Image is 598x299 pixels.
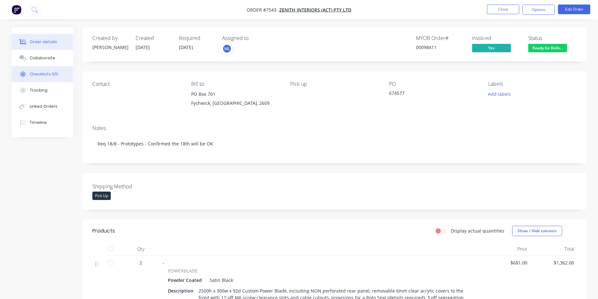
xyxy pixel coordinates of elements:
span: $1,362.00 [532,259,574,266]
button: Order details [12,34,73,50]
div: Pick Up [92,192,111,200]
div: [PERSON_NAME] [92,44,128,51]
div: Required [179,35,214,41]
div: Collaborate [30,55,55,61]
button: Timeline [12,115,73,131]
span: 2 [139,259,142,266]
div: Products [92,227,115,235]
div: Description [168,286,196,295]
div: PO Box 701Fyshwick, [GEOGRAPHIC_DATA], 2609 [191,90,280,110]
div: Status [528,35,577,41]
label: Display actual quantities [451,227,504,234]
span: Yes [472,44,511,52]
div: Invoiced [472,35,521,41]
div: PO Box 701 [191,90,280,99]
div: Order details [30,39,57,45]
button: Close [487,5,519,14]
div: Labels [488,81,577,87]
button: Show / Hide columns [512,226,562,236]
button: Options [522,5,555,15]
a: Zenith Interiors (ACT) Pty Ltd [279,7,351,13]
button: Linked Orders [12,98,73,115]
img: Factory [12,5,21,15]
div: Total [530,243,577,255]
button: Add labels [484,90,514,98]
button: Checklists 0/0 [12,66,73,82]
div: Bill to [191,81,280,87]
div: Checklists 0/0 [30,71,58,77]
button: Collaborate [12,50,73,66]
div: Tracking [30,87,47,93]
div: Created by [92,35,128,41]
div: 00098411 [416,44,464,51]
div: Price [483,243,530,255]
span: $681.00 [486,259,527,266]
span: Order #7543 - [247,7,279,13]
div: Notes [92,125,577,131]
span: [DATE] [136,44,150,50]
div: Assigned to [222,35,287,41]
div: MYOB Order # [416,35,464,41]
div: Pick up [290,81,379,87]
button: HL [222,44,232,54]
div: Linked Orders [30,104,57,109]
div: Req 18/8 - Prototypes - Confirmed the 18th will be OK [92,134,577,154]
button: Ready for Deliv... [528,44,567,54]
div: Fyshwick, [GEOGRAPHIC_DATA], 2609 [191,99,280,108]
div: Timeline [30,120,47,125]
button: Tracking [12,82,73,98]
span: - [163,260,164,266]
div: 674577 [389,90,470,99]
span: Ready for Deliv... [528,44,567,52]
div: Created [136,35,171,41]
div: Qty [121,243,160,255]
div: Contact [92,81,181,87]
span: [DATE] [179,44,193,50]
button: Edit Order [558,5,590,14]
span: POWERBLADE [168,267,198,274]
label: Shipping Method [92,183,173,190]
div: Powder Coated [168,275,204,285]
div: Satin Black [207,275,233,285]
div: PO [389,81,478,87]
